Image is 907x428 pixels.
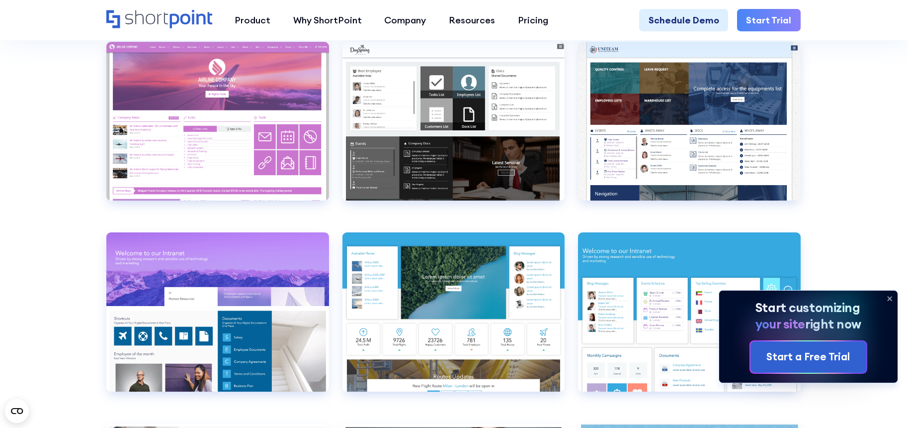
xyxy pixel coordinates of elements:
div: Resources [449,13,495,27]
a: Schedule Demo [639,9,728,32]
iframe: Chat Widget [857,380,907,428]
a: Product [223,9,282,32]
div: Product [235,13,270,27]
a: Home [106,10,212,30]
a: Company [373,9,438,32]
a: Branded Site 7 [106,42,329,219]
div: Company [384,13,426,27]
a: Resources [437,9,506,32]
a: Custom Layout 1 [106,232,329,410]
div: Pricing [518,13,548,27]
a: Branded Site 9 [578,42,800,219]
button: Open CMP widget [5,399,29,423]
a: Start a Free Trial [750,341,867,373]
div: Start a Free Trial [766,349,850,365]
a: Pricing [506,9,560,32]
a: Why ShortPoint [282,9,373,32]
a: Start Trial [737,9,801,32]
a: Branded Site 8 [342,42,565,219]
a: Custom Layout 2 [342,232,565,410]
a: Custom Layout 3 [578,232,800,410]
div: Why ShortPoint [293,13,362,27]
